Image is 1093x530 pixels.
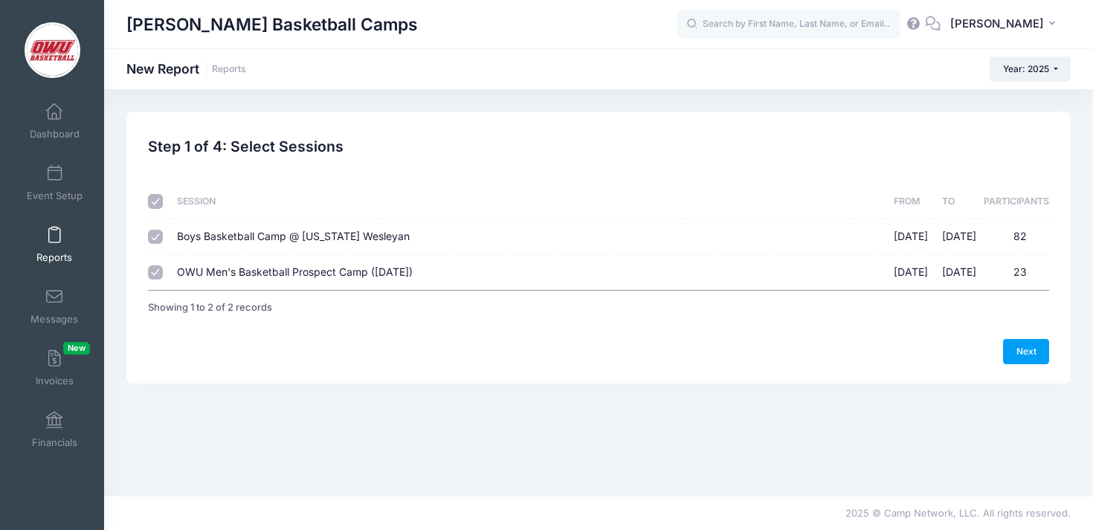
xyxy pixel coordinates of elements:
[19,95,90,147] a: Dashboard
[126,7,418,42] h1: [PERSON_NAME] Basketball Camps
[935,255,984,290] td: [DATE]
[36,251,72,264] span: Reports
[935,219,984,255] td: [DATE]
[950,16,1044,32] span: [PERSON_NAME]
[19,342,90,394] a: InvoicesNew
[19,157,90,209] a: Event Setup
[212,64,246,75] a: Reports
[148,291,272,325] div: Showing 1 to 2 of 2 records
[19,219,90,271] a: Reports
[30,313,78,326] span: Messages
[30,128,80,140] span: Dashboard
[941,7,1071,42] button: [PERSON_NAME]
[170,184,886,219] th: Session
[25,22,80,78] img: David Vogel Basketball Camps
[886,255,935,290] td: [DATE]
[126,61,246,77] h1: New Report
[984,255,1049,290] td: 23
[845,507,1071,519] span: 2025 © Camp Network, LLC. All rights reserved.
[63,342,90,355] span: New
[177,265,413,278] span: OWU Men's Basketball Prospect Camp ([DATE])
[935,184,984,219] th: To
[1003,339,1049,364] a: Next
[990,56,1071,82] button: Year: 2025
[19,404,90,456] a: Financials
[32,436,77,449] span: Financials
[886,184,935,219] th: From
[677,10,900,39] input: Search by First Name, Last Name, or Email...
[886,219,935,255] td: [DATE]
[36,375,74,387] span: Invoices
[27,190,83,202] span: Event Setup
[1003,63,1049,74] span: Year: 2025
[984,184,1049,219] th: Participants
[148,138,344,155] h2: Step 1 of 4: Select Sessions
[984,219,1049,255] td: 82
[19,280,90,332] a: Messages
[177,230,410,242] span: Boys Basketball Camp @ [US_STATE] Wesleyan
